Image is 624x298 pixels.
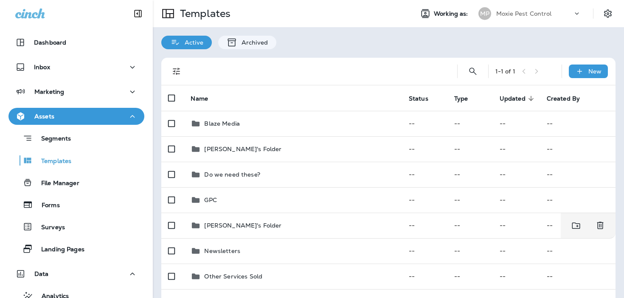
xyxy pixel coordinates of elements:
td: -- [402,264,447,289]
p: Data [34,270,49,277]
td: -- [540,264,616,289]
p: File Manager [33,180,79,188]
button: Dashboard [8,34,144,51]
td: -- [540,213,594,238]
button: Assets [8,108,144,125]
td: -- [447,264,493,289]
td: -- [540,162,616,187]
td: -- [447,238,493,264]
td: -- [402,162,447,187]
td: -- [493,111,540,136]
p: [PERSON_NAME]'s Folder [204,222,281,229]
p: Blaze Media [204,120,240,127]
span: Updated [500,95,537,102]
button: Filters [168,63,185,80]
button: Collapse Sidebar [126,5,150,22]
button: Search Templates [464,63,481,80]
div: MP [478,7,491,20]
button: Delete [592,217,609,234]
p: Assets [34,113,54,120]
td: -- [402,187,447,213]
button: Templates [8,152,144,169]
button: Landing Pages [8,240,144,258]
td: -- [493,136,540,162]
p: Do we need these? [204,171,260,178]
td: -- [402,111,447,136]
p: Landing Pages [33,246,84,254]
p: Other Services Sold [204,273,262,280]
button: Move to folder [568,217,585,234]
td: -- [447,111,493,136]
td: -- [493,162,540,187]
p: Surveys [33,224,65,232]
td: -- [493,213,540,238]
button: Forms [8,196,144,214]
td: -- [540,136,616,162]
p: Templates [33,157,71,166]
p: Segments [33,135,71,143]
span: Status [409,95,439,102]
span: Name [191,95,208,102]
span: Working as: [434,10,470,17]
span: Created By [547,95,580,102]
span: Updated [500,95,526,102]
button: File Manager [8,174,144,191]
p: Templates [177,7,230,20]
p: Archived [237,39,268,46]
p: Moxie Pest Control [496,10,552,17]
button: Marketing [8,83,144,100]
span: Name [191,95,219,102]
td: -- [493,187,540,213]
p: Active [180,39,203,46]
td: -- [447,136,493,162]
p: Dashboard [34,39,66,46]
td: -- [540,238,616,264]
span: Type [454,95,479,102]
td: -- [493,238,540,264]
span: Type [454,95,468,102]
span: Created By [547,95,591,102]
button: Segments [8,129,144,147]
p: Marketing [34,88,64,95]
td: -- [493,264,540,289]
button: Settings [600,6,616,21]
p: Inbox [34,64,50,70]
p: Forms [33,202,60,210]
button: Data [8,265,144,282]
span: Status [409,95,428,102]
td: -- [447,187,493,213]
p: Newsletters [204,247,240,254]
td: -- [402,238,447,264]
p: New [588,68,602,75]
td: -- [447,162,493,187]
p: [PERSON_NAME]'s Folder [204,146,281,152]
td: -- [540,187,616,213]
td: -- [402,136,447,162]
td: -- [540,111,616,136]
button: Inbox [8,59,144,76]
p: GPC [204,197,216,203]
button: Surveys [8,218,144,236]
div: 1 - 1 of 1 [495,68,515,75]
td: -- [402,213,447,238]
td: -- [447,213,493,238]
